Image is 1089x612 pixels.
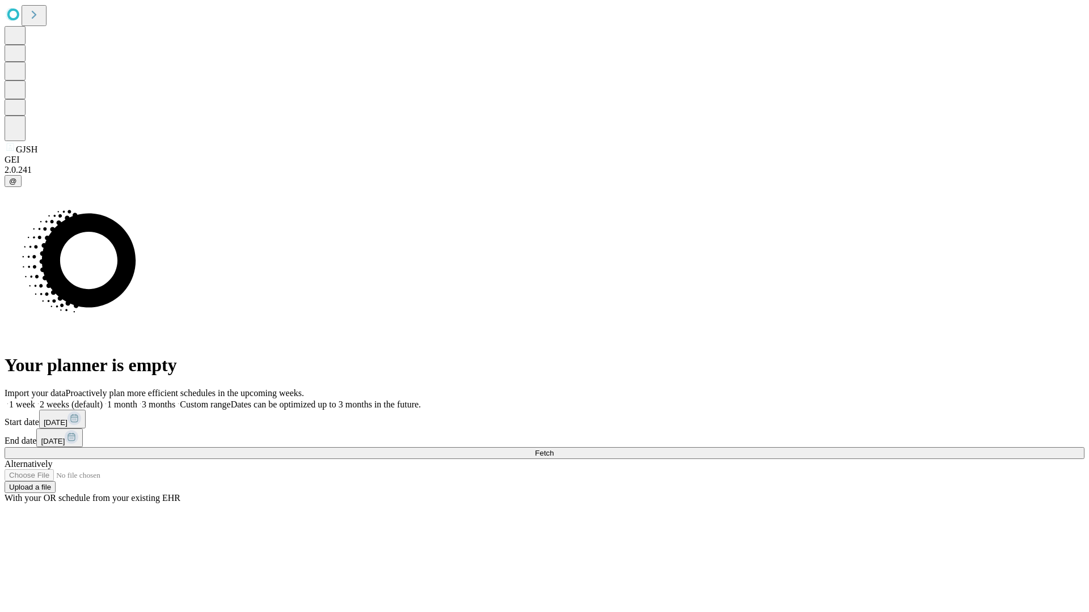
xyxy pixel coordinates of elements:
span: @ [9,177,17,185]
span: Custom range [180,399,230,409]
span: GJSH [16,144,37,154]
span: 3 months [142,399,175,409]
button: [DATE] [36,428,83,447]
span: [DATE] [41,437,65,445]
div: Start date [5,410,1084,428]
button: [DATE] [39,410,86,428]
span: 2 weeks (default) [40,399,103,409]
span: Proactively plan more efficient schedules in the upcoming weeks. [66,388,304,398]
span: Dates can be optimized up to 3 months in the future. [231,399,421,409]
span: Import your data [5,388,66,398]
div: 2.0.241 [5,165,1084,175]
span: 1 month [107,399,137,409]
div: GEI [5,155,1084,165]
button: Fetch [5,447,1084,459]
div: End date [5,428,1084,447]
button: Upload a file [5,481,56,493]
h1: Your planner is empty [5,355,1084,376]
span: With your OR schedule from your existing EHR [5,493,180,503]
span: Fetch [535,449,554,457]
button: @ [5,175,22,187]
span: [DATE] [44,418,67,427]
span: Alternatively [5,459,52,469]
span: 1 week [9,399,35,409]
